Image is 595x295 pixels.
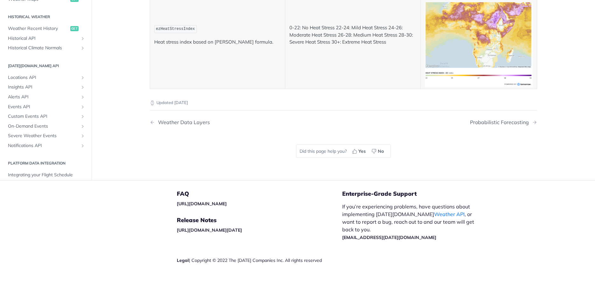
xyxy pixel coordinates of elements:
[177,227,242,233] a: [URL][DOMAIN_NAME][DATE]
[80,46,85,51] button: Show subpages for Historical Climate Normals
[425,41,532,47] span: Expand image
[5,112,87,121] a: Custom Events APIShow subpages for Custom Events API
[155,119,210,125] div: Weather Data Layers
[8,25,69,32] span: Weather Recent History
[80,36,85,41] button: Show subpages for Historical API
[5,63,87,69] h2: [DATE][DOMAIN_NAME] API
[156,27,195,31] span: ezHeatStressIndex
[5,141,87,151] a: Notifications APIShow subpages for Notifications API
[150,100,537,106] p: Updated [DATE]
[5,14,87,20] h2: Historical Weather
[5,73,87,82] a: Locations APIShow subpages for Locations API
[8,84,79,90] span: Insights API
[5,82,87,92] a: Insights APIShow subpages for Insights API
[369,146,387,156] button: No
[80,104,85,109] button: Show subpages for Events API
[8,133,79,139] span: Severe Weather Events
[8,35,79,42] span: Historical API
[8,45,79,51] span: Historical Climate Normals
[80,75,85,80] button: Show subpages for Locations API
[342,190,491,198] h5: Enterprise-Grade Support
[434,211,465,217] a: Weather API
[80,143,85,148] button: Show subpages for Notifications API
[150,119,316,125] a: Previous Page: Weather Data Layers
[70,26,79,31] span: get
[5,92,87,102] a: Alerts APIShow subpages for Alerts API
[5,131,87,141] a: Severe Weather EventsShow subpages for Severe Weather Events
[177,190,342,198] h5: FAQ
[150,113,537,132] nav: Pagination Controls
[177,216,342,224] h5: Release Notes
[177,201,227,207] a: [URL][DOMAIN_NAME]
[5,170,87,180] a: Integrating your Flight Schedule
[8,74,79,81] span: Locations API
[378,148,384,155] span: No
[5,102,87,112] a: Events APIShow subpages for Events API
[350,146,369,156] button: Yes
[470,119,537,125] a: Next Page: Probabilistic Forecasting
[5,24,87,33] a: Weather Recent Historyget
[80,85,85,90] button: Show subpages for Insights API
[5,122,87,131] a: On-Demand EventsShow subpages for On-Demand Events
[80,133,85,138] button: Show subpages for Severe Weather Events
[296,144,391,158] div: Did this page help you?
[289,24,416,46] p: 0-22: No Heat Stress 22-24: Mild Heat Stress 24-26: Moderate Heat Stress 26-28: Medium Heat Stres...
[470,119,532,125] div: Probabilistic Forecasting
[5,160,87,166] h2: Platform DATA integration
[5,43,87,53] a: Historical Climate NormalsShow subpages for Historical Climate Normals
[8,123,79,130] span: On-Demand Events
[5,180,87,190] a: Integrating your Stations Data
[5,34,87,43] a: Historical APIShow subpages for Historical API
[8,113,79,120] span: Custom Events API
[80,95,85,100] button: Show subpages for Alerts API
[342,203,481,241] p: If you’re experiencing problems, have questions about implementing [DATE][DOMAIN_NAME] , or want ...
[177,257,342,263] div: | Copyright © 2022 The [DATE] Companies Inc. All rights reserved
[8,94,79,100] span: Alerts API
[342,235,436,240] a: [EMAIL_ADDRESS][DATE][DOMAIN_NAME]
[8,172,85,178] span: Integrating your Flight Schedule
[8,143,79,149] span: Notifications API
[8,104,79,110] span: Events API
[358,148,366,155] span: Yes
[80,124,85,129] button: Show subpages for On-Demand Events
[80,114,85,119] button: Show subpages for Custom Events API
[177,257,189,263] a: Legal
[154,39,281,46] p: Heat stress index based on [PERSON_NAME] formula.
